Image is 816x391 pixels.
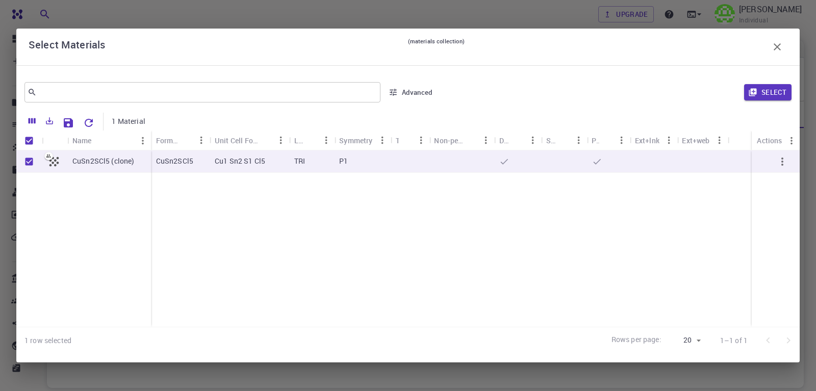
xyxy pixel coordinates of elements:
[586,131,630,150] div: Public
[112,116,145,126] p: 1 Material
[630,131,677,150] div: Ext+lnk
[666,333,704,348] div: 20
[385,84,438,100] button: Advanced
[42,131,67,150] div: Icon
[398,133,413,147] button: Sort
[720,335,748,346] p: 1–1 of 1
[711,132,728,148] button: Menu
[294,131,304,150] div: Lattice
[72,156,135,166] p: CuSn2SCl5 (clone)
[135,133,151,149] button: Menu
[334,131,391,150] div: Symmetry
[374,132,391,148] button: Menu
[303,133,318,147] button: Sort
[611,334,661,346] p: Rows per page:
[478,132,494,148] button: Menu
[79,113,99,133] button: Reset Explorer Settings
[67,131,151,150] div: Name
[318,132,334,148] button: Menu
[391,131,429,150] div: Tags
[339,131,372,150] div: Symmetry
[29,37,787,57] div: Select Materials
[396,131,399,150] div: Tags
[273,132,289,148] button: Menu
[541,131,587,150] div: Shared
[23,113,41,129] button: Columns
[24,335,71,346] div: 1 row selected
[556,133,570,147] button: Sort
[408,37,465,57] small: (materials collection)
[744,84,792,100] button: Select
[156,131,179,150] div: Formula
[677,131,728,150] div: Ext+web
[92,134,106,148] button: Sort
[434,131,464,150] div: Non-periodic
[294,156,305,166] p: TRI
[215,156,265,166] p: Cu1 Sn2 S1 Cl5
[289,131,335,150] div: Lattice
[464,133,478,147] button: Sort
[757,131,782,150] div: Actions
[215,131,259,150] div: Unit Cell Formula
[72,131,92,150] div: Name
[58,113,79,133] button: Save Explorer Settings
[429,131,494,150] div: Non-periodic
[210,131,289,150] div: Unit Cell Formula
[682,131,709,150] div: Ext+web
[635,131,659,150] div: Ext+lnk
[599,133,614,147] button: Sort
[259,133,273,147] button: Sort
[752,131,800,150] div: Actions
[156,156,193,166] p: CuSn2SCl5
[179,133,193,147] button: Sort
[413,132,429,148] button: Menu
[525,132,541,148] button: Menu
[570,132,586,148] button: Menu
[511,133,525,147] button: Sort
[494,131,541,150] div: Default
[339,156,348,166] p: P1
[193,132,210,148] button: Menu
[41,113,58,129] button: Export
[546,131,556,150] div: Shared
[16,7,63,16] span: Assistance
[660,132,677,148] button: Menu
[592,131,599,150] div: Public
[151,131,210,150] div: Formula
[499,131,511,150] div: Default
[783,133,800,149] button: Menu
[614,132,630,148] button: Menu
